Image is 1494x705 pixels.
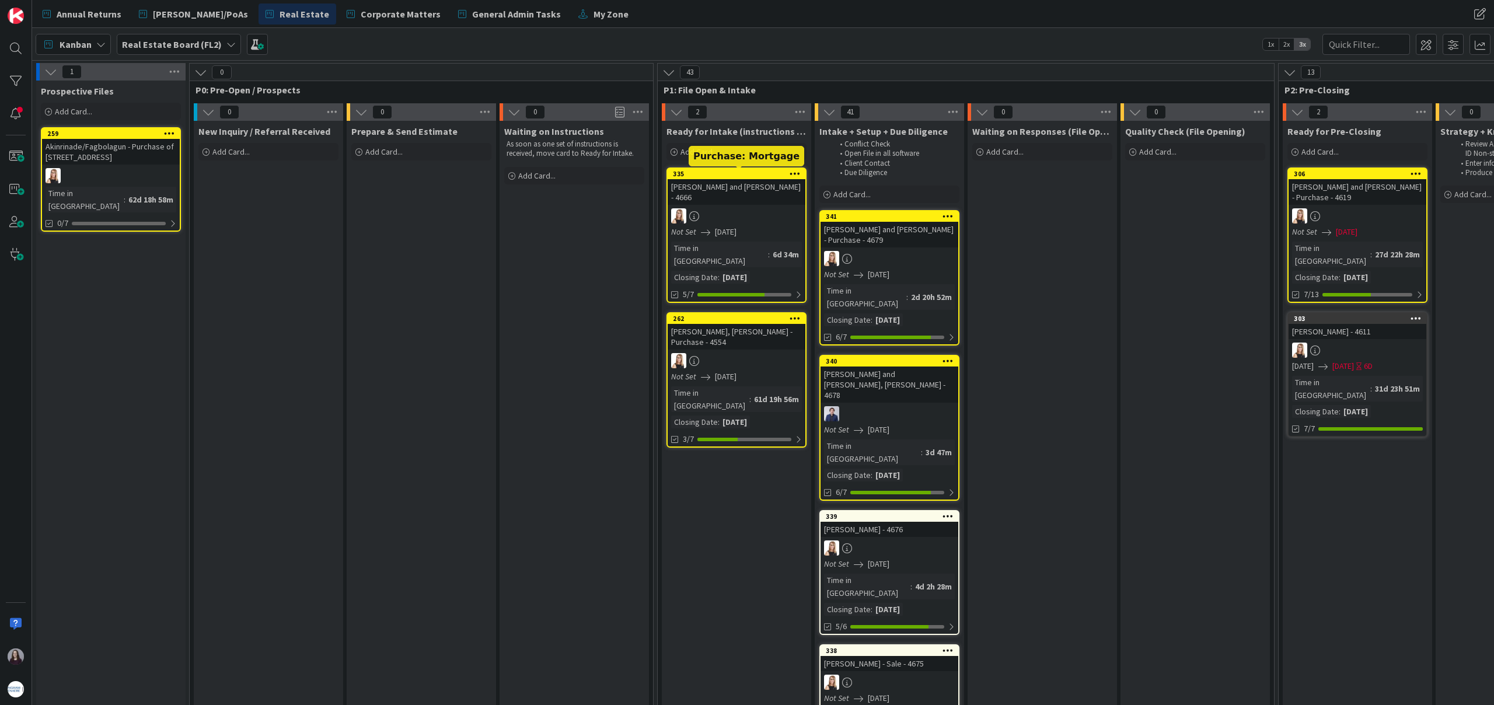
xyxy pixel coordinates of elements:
span: [DATE] [868,558,889,570]
a: My Zone [571,4,636,25]
span: : [124,193,125,206]
div: DB [821,540,958,556]
a: 259Akinrinade/Fagbolagun - Purchase of [STREET_ADDRESS]DBTime in [GEOGRAPHIC_DATA]:62d 18h 58m0/7 [41,127,181,232]
div: 335[PERSON_NAME] and [PERSON_NAME] - 4666 [668,169,805,205]
span: Ready for Intake (instructions received) [666,125,807,137]
div: 259Akinrinade/Fagbolagun - Purchase of [STREET_ADDRESS] [42,128,180,165]
span: 6/7 [836,331,847,343]
span: : [1339,405,1341,418]
span: Prepare & Send Estimate [351,125,458,137]
img: CU [824,406,839,421]
a: Annual Returns [36,4,128,25]
div: DB [1289,343,1426,358]
img: DB [1292,343,1307,358]
div: 62d 18h 58m [125,193,176,206]
i: Not Set [824,559,849,569]
img: BC [8,648,24,665]
span: Add Card... [1301,146,1339,157]
a: General Admin Tasks [451,4,568,25]
div: [DATE] [1341,271,1371,284]
div: 338 [821,645,958,656]
div: 303 [1294,315,1426,323]
li: Client Contact [833,159,958,168]
div: [PERSON_NAME] - Sale - 4675 [821,656,958,671]
div: 306 [1289,169,1426,179]
span: P1: File Open & Intake [664,84,1259,96]
img: DB [671,353,686,368]
img: DB [1292,208,1307,224]
div: 259 [42,128,180,139]
span: P0: Pre-Open / Prospects [196,84,638,96]
div: 340 [826,357,958,365]
div: [PERSON_NAME] - 4611 [1289,324,1426,339]
span: 1x [1263,39,1279,50]
span: Add Card... [986,146,1024,157]
span: 0 [219,105,239,119]
span: Intake + Setup + Due Diligence [819,125,948,137]
img: DB [824,540,839,556]
i: Not Set [671,371,696,382]
div: 4d 2h 28m [912,580,955,593]
a: 339[PERSON_NAME] - 4676DBNot Set[DATE]Time in [GEOGRAPHIC_DATA]:4d 2h 28mClosing Date:[DATE]5/6 [819,510,959,635]
a: Corporate Matters [340,4,448,25]
span: : [1370,382,1372,395]
span: : [871,313,872,326]
div: 338 [826,647,958,655]
span: [DATE] [715,226,736,238]
div: [PERSON_NAME] and [PERSON_NAME], [PERSON_NAME] - 4678 [821,367,958,403]
div: Time in [GEOGRAPHIC_DATA] [46,187,124,212]
div: Closing Date [671,416,718,428]
div: 303 [1289,313,1426,324]
b: Real Estate Board (FL2) [122,39,222,50]
div: [PERSON_NAME], [PERSON_NAME] - Purchase - 4554 [668,324,805,350]
div: Time in [GEOGRAPHIC_DATA] [824,439,921,465]
li: Open File in all software [833,149,958,158]
div: 262 [668,313,805,324]
img: DB [46,168,61,183]
div: 341[PERSON_NAME] and [PERSON_NAME] - Purchase - 4679 [821,211,958,247]
span: : [1339,271,1341,284]
li: Conflict Check [833,139,958,149]
div: 3d 47m [923,446,955,459]
span: Ready for Pre-Closing [1287,125,1381,137]
div: DB [42,168,180,183]
i: Not Set [824,424,849,435]
span: 3x [1294,39,1310,50]
span: 0/7 [57,217,68,229]
span: My Zone [594,7,629,21]
span: Add Card... [55,106,92,117]
div: Closing Date [1292,405,1339,418]
div: 339 [826,512,958,521]
div: Closing Date [824,603,871,616]
span: Add Card... [212,146,250,157]
div: 340 [821,356,958,367]
span: 6/7 [836,486,847,498]
div: 31d 23h 51m [1372,382,1423,395]
div: 335 [673,170,805,178]
span: Add Card... [680,146,718,157]
span: [DATE] [868,268,889,281]
span: : [910,580,912,593]
span: [DATE] [1332,360,1354,372]
div: 341 [826,212,958,221]
span: 7/13 [1304,288,1319,301]
span: 5/7 [683,288,694,301]
div: Time in [GEOGRAPHIC_DATA] [824,574,910,599]
span: : [749,393,751,406]
div: Time in [GEOGRAPHIC_DATA] [671,242,768,267]
div: [DATE] [720,271,750,284]
span: Add Card... [833,189,871,200]
a: 341[PERSON_NAME] and [PERSON_NAME] - Purchase - 4679DBNot Set[DATE]Time in [GEOGRAPHIC_DATA]:2d 2... [819,210,959,345]
div: DB [1289,208,1426,224]
div: 338[PERSON_NAME] - Sale - 4675 [821,645,958,671]
span: Quality Check (File Opening) [1125,125,1245,137]
div: DB [668,208,805,224]
div: DB [821,675,958,690]
img: avatar [8,681,24,697]
div: [DATE] [872,469,903,481]
span: 5/6 [836,620,847,633]
div: Akinrinade/Fagbolagun - Purchase of [STREET_ADDRESS] [42,139,180,165]
span: 3/7 [683,433,694,445]
span: : [718,416,720,428]
div: 2d 20h 52m [908,291,955,303]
